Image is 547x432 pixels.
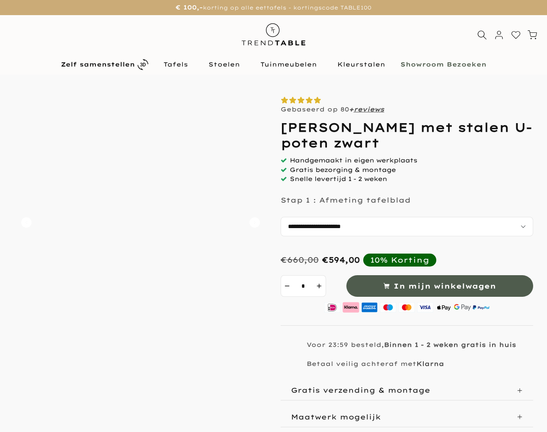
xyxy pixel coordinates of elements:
[53,57,156,72] a: Zelf samenstellen
[393,280,496,292] span: In mijn winkelwagen
[291,413,381,421] p: Maatwerk mogelijk
[416,360,444,368] strong: Klarna
[250,217,260,228] button: Carousel Next Arrow
[290,166,396,174] span: Gratis bezorging & montage
[176,3,203,11] strong: € 100,-
[291,386,430,394] p: Gratis verzending & montage
[290,175,387,183] span: Snelle levertijd 1 - 2 weken
[14,352,63,401] img: Douglas bartafel met stalen U-poten zwart
[354,105,384,113] a: reviews
[236,15,311,54] img: trend-table
[322,255,360,265] div: €594,00
[313,275,326,297] button: increment
[61,61,135,67] b: Zelf samenstellen
[65,352,114,401] img: Douglas bartafel met stalen U-poten zwart
[384,341,516,349] strong: Binnen 1 - 2 weken gratis in huis
[167,352,216,401] img: Douglas bartafel met stalen U-poten zwart
[281,120,533,151] h1: [PERSON_NAME] met stalen U-poten zwart
[349,105,354,113] strong: +
[281,217,533,236] select: autocomplete="off"
[218,352,267,401] img: Douglas bartafel met stalen U-poten zwart gepoedercoat
[346,275,533,297] button: In mijn winkelwagen
[307,341,516,349] p: Voor 23:59 besteld,
[156,59,201,70] a: Tafels
[281,275,294,297] button: decrement
[281,105,384,113] p: Gebaseerd op 80
[393,59,494,70] a: Showroom Bezoeken
[281,255,319,265] div: €660,00
[370,255,429,265] div: 10% Korting
[400,61,486,67] b: Showroom Bezoeken
[253,59,329,70] a: Tuinmeubelen
[281,196,411,204] p: Stap 1 : Afmeting tafelblad
[329,59,393,70] a: Kleurstalen
[307,360,444,368] p: Betaal veilig achteraf met
[201,59,253,70] a: Stoelen
[294,275,313,297] input: Quantity
[14,96,267,349] img: Douglas bartafel met stalen U-poten zwart
[116,352,165,401] img: Douglas bartafel met stalen U-poten zwart
[11,2,536,13] p: korting op alle eettafels - kortingscode TABLE100
[21,217,32,228] button: Carousel Back Arrow
[290,156,417,164] span: Handgemaakt in eigen werkplaats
